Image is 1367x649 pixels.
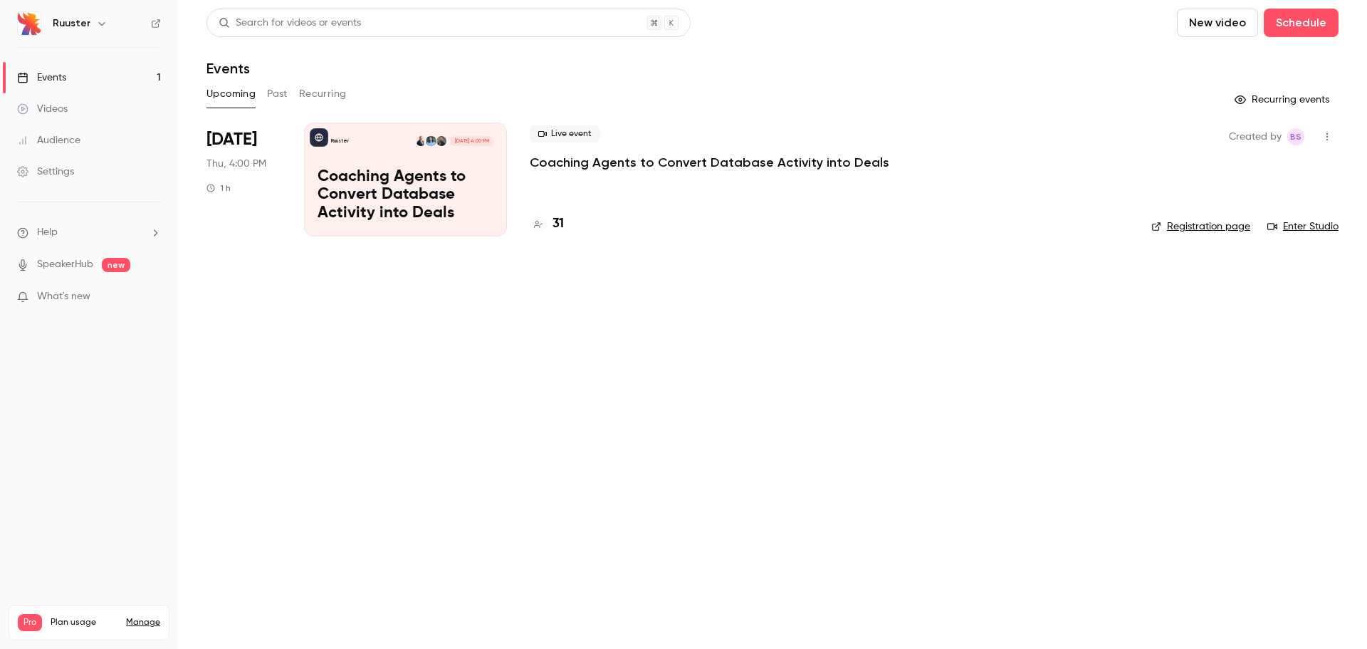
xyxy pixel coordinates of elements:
div: 1 h [206,182,231,194]
div: Audience [17,133,80,147]
span: Created by [1229,128,1282,145]
span: Live event [530,125,600,142]
span: BS [1290,128,1301,145]
div: Events [17,71,66,85]
div: Videos [17,102,68,116]
a: Coaching Agents to Convert Database Activity into DealsRuusterBrett SiegalJustin BensonJustin Hav... [304,123,507,237]
img: Justin Benson [426,136,436,146]
h6: Ruuster [53,16,90,31]
button: Schedule [1264,9,1339,37]
button: Recurring events [1228,88,1339,111]
div: Settings [17,165,74,179]
h4: 31 [552,214,564,234]
h1: Events [206,60,250,77]
span: Plan usage [51,617,117,628]
a: Registration page [1151,219,1250,234]
li: help-dropdown-opener [17,225,161,240]
span: Pro [18,614,42,631]
button: Past [267,83,288,105]
span: Brett Siegal [1287,128,1304,145]
div: Aug 14 Thu, 4:00 PM (America/Chicago) [206,123,281,237]
a: Enter Studio [1267,219,1339,234]
p: Coaching Agents to Convert Database Activity into Deals [318,168,493,223]
span: What's new [37,289,90,304]
a: Coaching Agents to Convert Database Activity into Deals [530,154,889,171]
div: Search for videos or events [219,16,361,31]
a: Manage [126,617,160,628]
span: [DATE] [206,128,257,151]
button: New video [1177,9,1258,37]
span: [DATE] 4:00 PM [450,136,493,146]
span: Thu, 4:00 PM [206,157,266,171]
a: 31 [530,214,564,234]
img: Ruuster [18,12,41,35]
span: Help [37,225,58,240]
button: Recurring [299,83,347,105]
button: Upcoming [206,83,256,105]
span: new [102,258,130,272]
img: Justin Havre [416,136,426,146]
img: Brett Siegal [436,136,446,146]
iframe: Noticeable Trigger [144,291,161,303]
a: SpeakerHub [37,257,93,272]
p: Ruuster [331,137,349,145]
